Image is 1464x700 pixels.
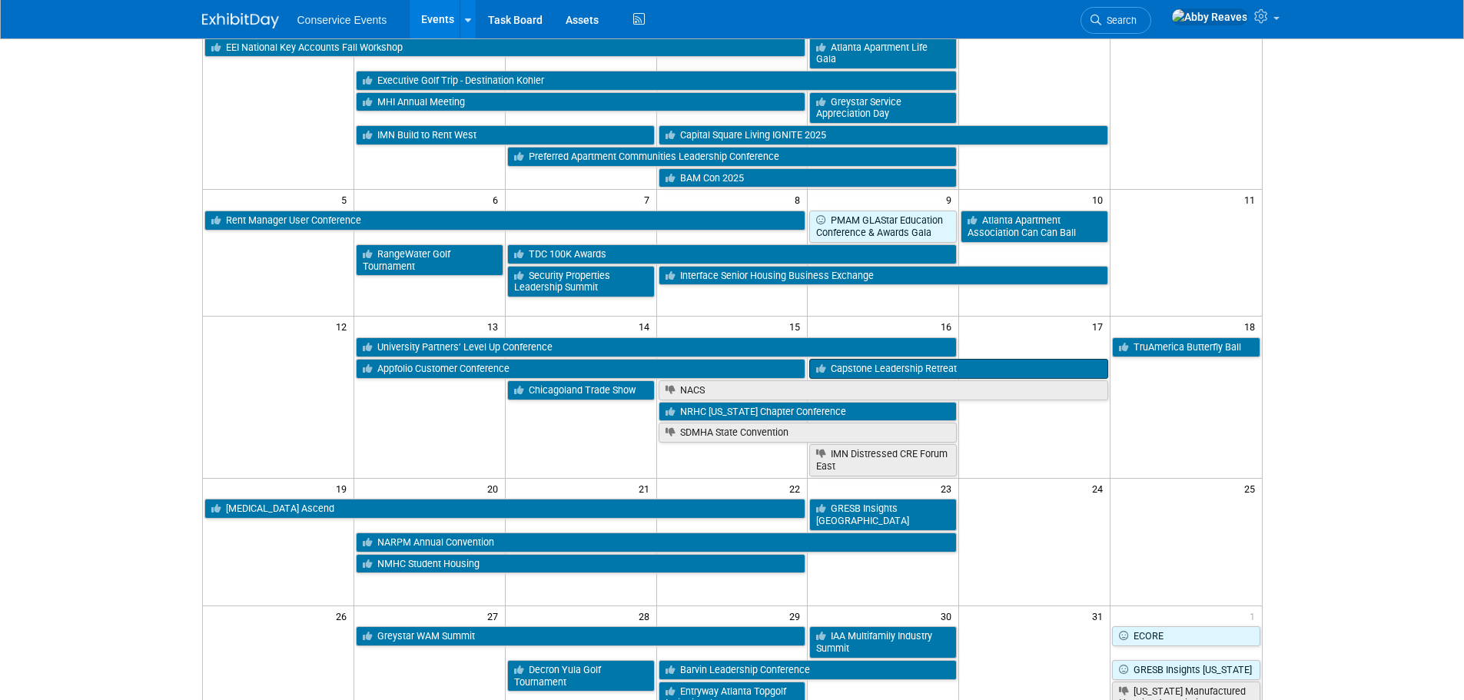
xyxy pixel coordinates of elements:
[297,14,387,26] span: Conservice Events
[659,660,958,680] a: Barvin Leadership Conference
[486,317,505,336] span: 13
[793,190,807,209] span: 8
[659,125,1109,145] a: Capital Square Living IGNITE 2025
[334,479,354,498] span: 19
[1243,190,1262,209] span: 11
[507,660,655,692] a: Decron Yula Golf Tournament
[939,317,958,336] span: 16
[204,499,806,519] a: [MEDICAL_DATA] Ascend
[659,423,958,443] a: SDMHA State Convention
[356,71,957,91] a: Executive Golf Trip - Destination Kohler
[637,317,656,336] span: 14
[1112,660,1260,680] a: GRESB Insights [US_STATE]
[788,317,807,336] span: 15
[491,190,505,209] span: 6
[1243,479,1262,498] span: 25
[1091,317,1110,336] span: 17
[1101,15,1137,26] span: Search
[334,606,354,625] span: 26
[486,606,505,625] span: 27
[356,92,806,112] a: MHI Annual Meeting
[659,402,958,422] a: NRHC [US_STATE] Chapter Conference
[659,380,1109,400] a: NACS
[809,38,957,69] a: Atlanta Apartment Life Gala
[809,499,957,530] a: GRESB Insights [GEOGRAPHIC_DATA]
[809,444,957,476] a: IMN Distressed CRE Forum East
[507,147,958,167] a: Preferred Apartment Communities Leadership Conference
[202,13,279,28] img: ExhibitDay
[204,38,806,58] a: EEI National Key Accounts Fall Workshop
[356,554,806,574] a: NMHC Student Housing
[1091,606,1110,625] span: 31
[944,190,958,209] span: 9
[340,190,354,209] span: 5
[637,479,656,498] span: 21
[356,244,503,276] a: RangeWater Golf Tournament
[1112,626,1260,646] a: ECORE
[809,626,957,658] a: IAA Multifamily Industry Summit
[1112,337,1260,357] a: TruAmerica Butterfly Ball
[1081,7,1151,34] a: Search
[356,337,957,357] a: University Partners’ Level Up Conference
[507,266,655,297] a: Security Properties Leadership Summit
[961,211,1108,242] a: Atlanta Apartment Association Can Can Ball
[1091,190,1110,209] span: 10
[939,479,958,498] span: 23
[637,606,656,625] span: 28
[1248,606,1262,625] span: 1
[809,359,1108,379] a: Capstone Leadership Retreat
[1171,8,1248,25] img: Abby Reaves
[788,606,807,625] span: 29
[788,479,807,498] span: 22
[507,380,655,400] a: Chicagoland Trade Show
[659,266,1109,286] a: Interface Senior Housing Business Exchange
[642,190,656,209] span: 7
[809,211,957,242] a: PMAM GLAStar Education Conference & Awards Gala
[334,317,354,336] span: 12
[486,479,505,498] span: 20
[204,211,806,231] a: Rent Manager User Conference
[356,125,655,145] a: IMN Build to Rent West
[356,359,806,379] a: Appfolio Customer Conference
[507,244,958,264] a: TDC 100K Awards
[809,92,957,124] a: Greystar Service Appreciation Day
[356,532,957,552] a: NARPM Annual Convention
[939,606,958,625] span: 30
[356,626,806,646] a: Greystar WAM Summit
[1243,317,1262,336] span: 18
[659,168,958,188] a: BAM Con 2025
[1091,479,1110,498] span: 24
